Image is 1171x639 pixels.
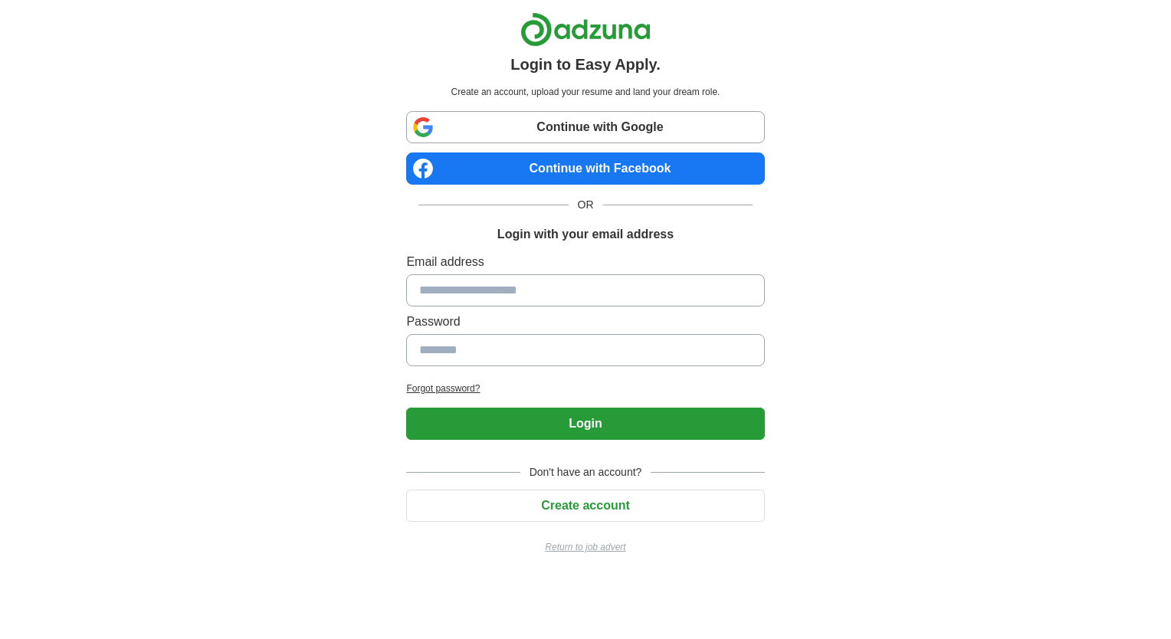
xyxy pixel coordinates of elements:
[497,225,674,244] h1: Login with your email address
[520,12,651,47] img: Adzuna logo
[406,152,764,185] a: Continue with Facebook
[409,85,761,99] p: Create an account, upload your resume and land your dream role.
[406,313,764,331] label: Password
[406,253,764,271] label: Email address
[406,382,764,395] a: Forgot password?
[406,408,764,440] button: Login
[406,490,764,522] button: Create account
[569,197,603,213] span: OR
[520,464,651,480] span: Don't have an account?
[406,540,764,554] a: Return to job advert
[406,499,764,512] a: Create account
[510,53,661,76] h1: Login to Easy Apply.
[406,111,764,143] a: Continue with Google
